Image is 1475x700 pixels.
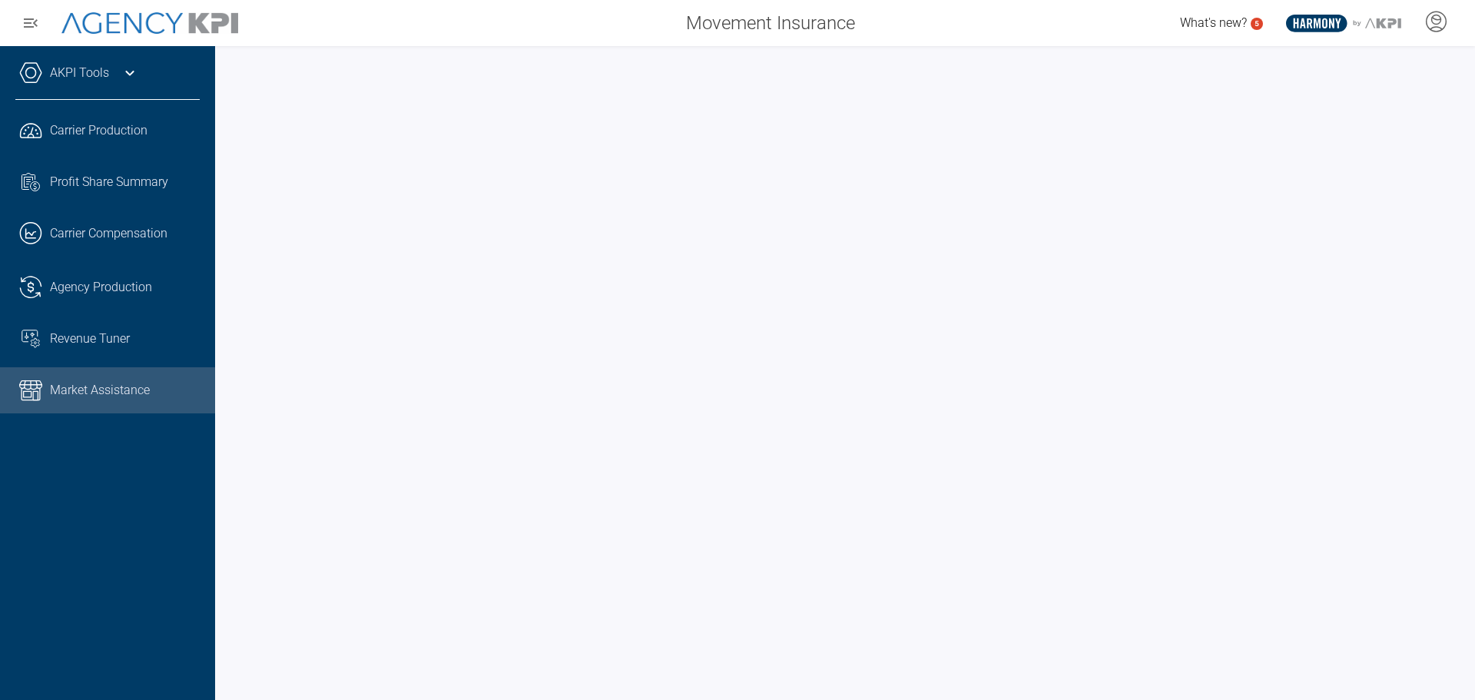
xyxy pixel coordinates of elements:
span: Carrier Compensation [50,224,167,243]
span: Profit Share Summary [50,173,168,191]
text: 5 [1255,19,1259,28]
span: What's new? [1180,15,1247,30]
span: Agency Production [50,278,152,297]
span: Movement Insurance [686,9,855,37]
span: Revenue Tuner [50,330,130,348]
img: AgencyKPI [61,12,238,35]
span: Market Assistance [50,381,150,400]
a: 5 [1251,18,1263,30]
span: Carrier Production [50,121,147,140]
a: AKPI Tools [50,64,109,82]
